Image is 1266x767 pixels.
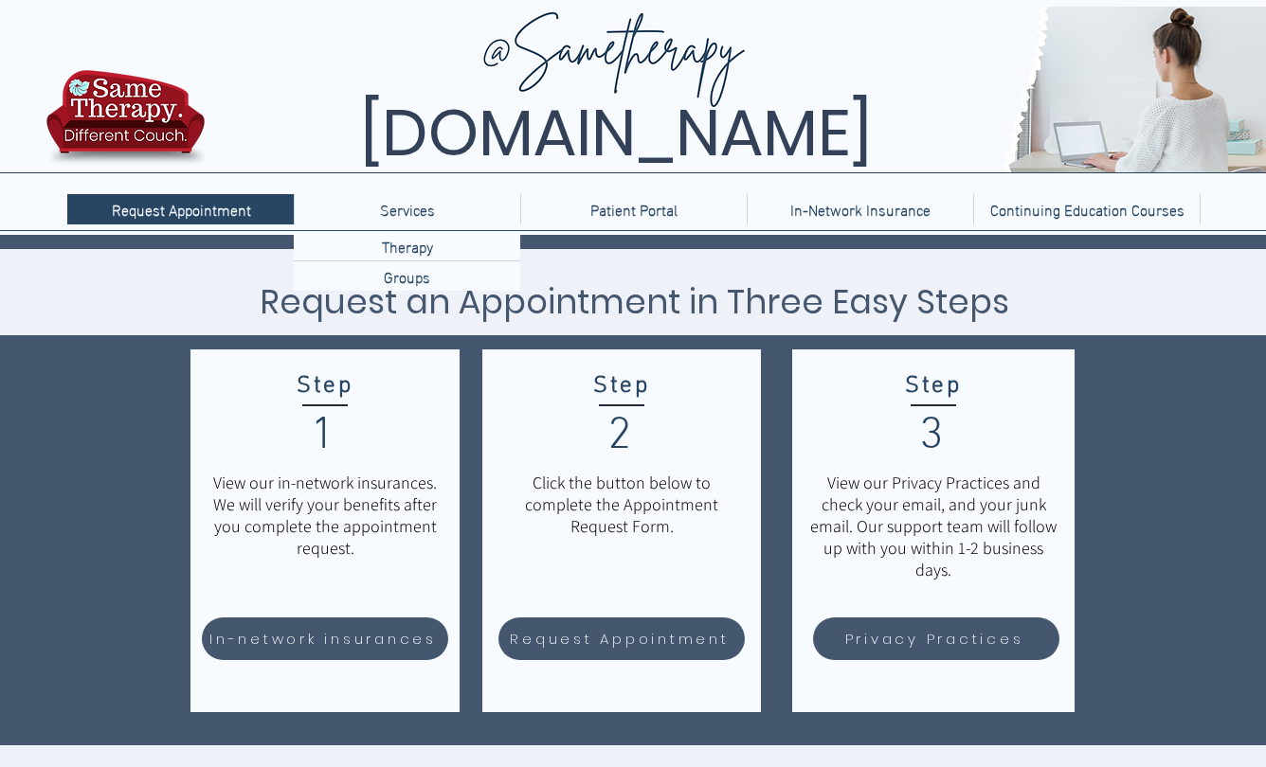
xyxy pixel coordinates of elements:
p: Request Appointment [102,194,261,224]
h3: Request an Appointment in Three Easy Steps [169,276,1100,327]
p: Therapy [374,231,441,260]
p: In-Network Insurance [781,194,940,224]
span: [DOMAIN_NAME] [360,88,872,178]
span: Step [905,372,961,401]
span: 3 [919,409,946,464]
p: Continuing Education Courses [981,194,1194,224]
span: Privacy Practices [845,628,1024,650]
span: Request Appointment [510,628,729,650]
a: In-Network Insurance [747,194,973,224]
p: Patient Portal [581,194,687,224]
a: Groups [294,260,520,291]
a: Request Appointment [498,617,745,660]
p: Click the button below to complete the Appointment Request Form. [501,472,742,537]
p: View our Privacy Practices and check your email, and your junk email. Our support team will follo... [807,472,1059,580]
a: Therapy [294,231,520,260]
p: View our in-network insurances. We will verify your benefits after you complete the appointment r... [205,472,445,559]
div: Services [294,194,520,224]
p: Services [371,194,444,224]
span: 1 [311,409,337,464]
img: TBH.US [41,67,210,179]
a: In-network insurances [202,617,448,660]
span: Step [297,372,353,401]
a: Patient Portal [520,194,747,224]
span: 2 [607,409,634,464]
p: Groups [376,261,438,291]
a: Privacy Practices [813,617,1059,660]
span: In-network insurances [209,628,437,650]
a: Request Appointment [67,194,294,224]
a: Continuing Education Courses [973,194,1200,224]
span: Step [593,372,649,401]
